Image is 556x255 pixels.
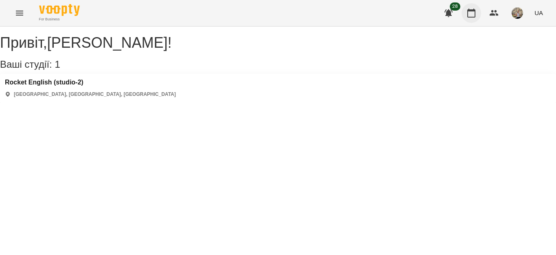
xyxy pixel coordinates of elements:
[5,79,176,86] a: Rocket English (studio-2)
[512,7,523,19] img: 3b46f58bed39ef2acf68cc3a2c968150.jpeg
[10,3,29,23] button: Menu
[534,9,543,17] span: UA
[14,91,176,98] p: [GEOGRAPHIC_DATA], [GEOGRAPHIC_DATA], [GEOGRAPHIC_DATA]
[531,5,546,20] button: UA
[450,2,460,11] span: 28
[39,17,80,22] span: For Business
[39,4,80,16] img: Voopty Logo
[55,59,60,70] span: 1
